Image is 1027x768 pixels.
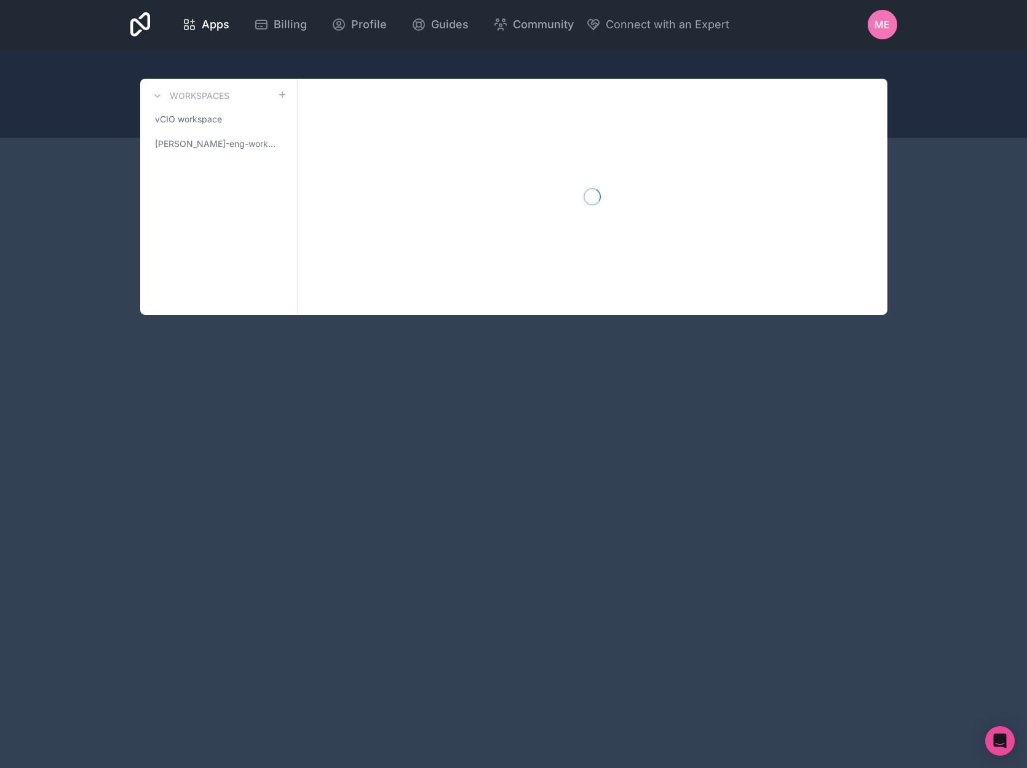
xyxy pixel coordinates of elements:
a: Billing [244,11,317,38]
span: Guides [431,16,469,33]
a: Workspaces [150,89,229,103]
span: Apps [202,16,229,33]
h3: Workspaces [170,90,229,102]
span: vCIO workspace [155,113,222,125]
a: Guides [402,11,478,38]
span: [PERSON_NAME]-eng-workspace [155,138,277,150]
span: Connect with an Expert [606,16,729,33]
span: Profile [351,16,387,33]
span: Billing [274,16,307,33]
a: vCIO workspace [150,108,287,130]
a: [PERSON_NAME]-eng-workspace [150,133,287,155]
a: Apps [172,11,239,38]
div: Open Intercom Messenger [985,726,1015,756]
span: Community [513,16,574,33]
button: Connect with an Expert [586,16,729,33]
a: Community [483,11,584,38]
span: ME [874,17,890,32]
a: Profile [322,11,397,38]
